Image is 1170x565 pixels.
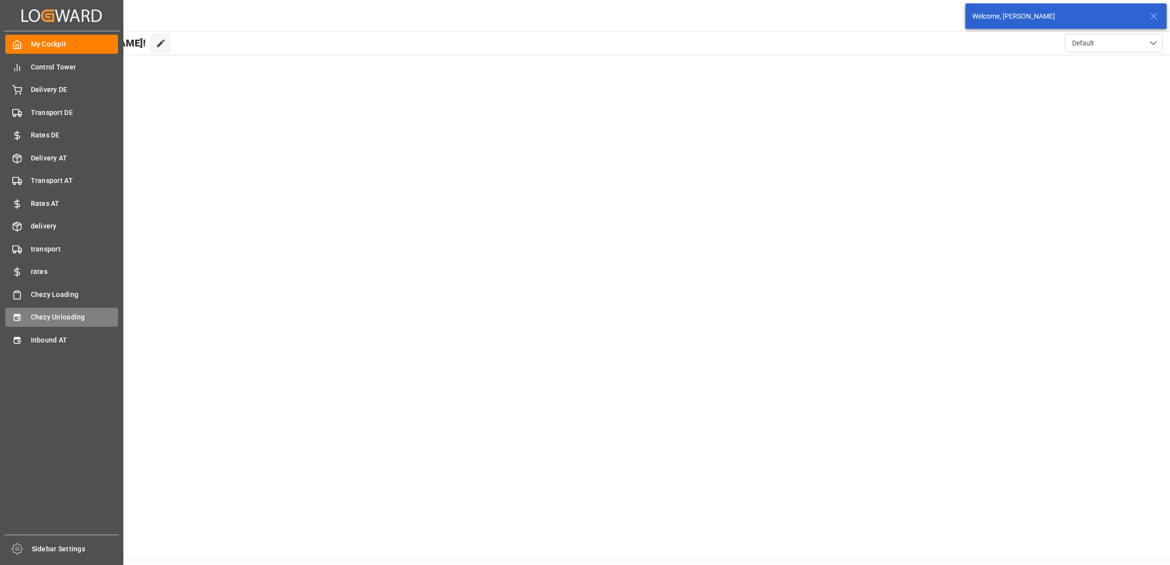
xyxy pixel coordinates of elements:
div: Welcome, [PERSON_NAME] [972,11,1141,22]
span: rates [31,267,118,277]
a: Control Tower [5,57,118,76]
span: My Cockpit [31,39,118,49]
a: Delivery AT [5,148,118,167]
span: Chezy Loading [31,290,118,300]
a: Transport DE [5,103,118,122]
span: Sidebar Settings [32,544,119,554]
a: transport [5,239,118,258]
a: Rates DE [5,126,118,145]
a: Transport AT [5,171,118,190]
span: Control Tower [31,62,118,72]
span: Inbound AT [31,335,118,345]
a: delivery [5,217,118,236]
span: Delivery AT [31,153,118,163]
span: Chezy Unloading [31,312,118,322]
span: transport [31,244,118,254]
button: open menu [1065,34,1163,52]
span: Transport AT [31,176,118,186]
a: Chezy Loading [5,285,118,304]
span: Default [1072,38,1094,48]
span: Rates AT [31,199,118,209]
a: Rates AT [5,194,118,213]
a: rates [5,262,118,281]
span: Delivery DE [31,85,118,95]
a: Chezy Unloading [5,308,118,327]
a: Delivery DE [5,80,118,99]
span: delivery [31,221,118,231]
span: Transport DE [31,108,118,118]
span: Rates DE [31,130,118,140]
a: My Cockpit [5,35,118,54]
a: Inbound AT [5,330,118,349]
